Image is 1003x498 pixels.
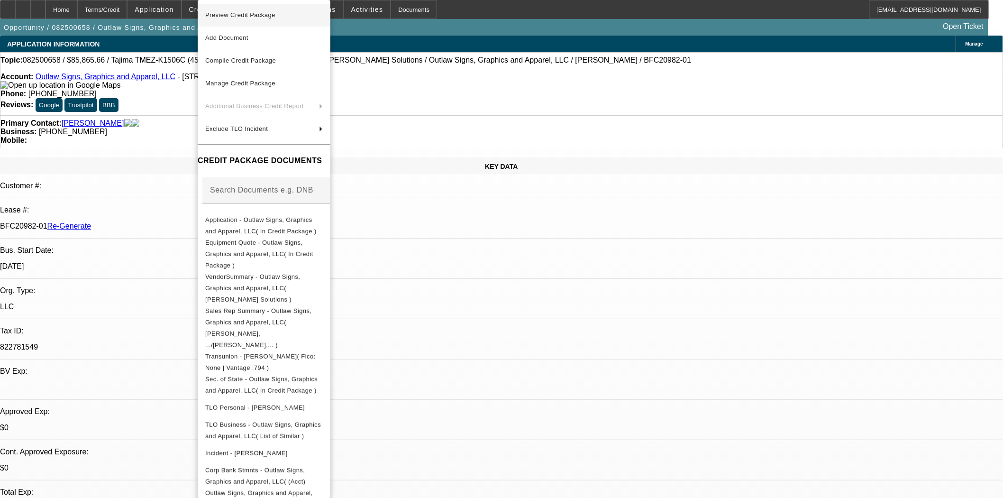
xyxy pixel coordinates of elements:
button: Equipment Quote - Outlaw Signs, Graphics and Apparel, LLC( In Credit Package ) [198,237,330,271]
mat-label: Search Documents e.g. DNB [210,186,313,194]
span: Compile Credit Package [205,57,276,64]
span: Sec. of State - Outlaw Signs, Graphics and Apparel, LLC( In Credit Package ) [205,376,318,394]
button: VendorSummary - Outlaw Signs, Graphics and Apparel, LLC( Hirsch Solutions ) [198,271,330,305]
h4: CREDIT PACKAGE DOCUMENTS [198,155,330,166]
span: VendorSummary - Outlaw Signs, Graphics and Apparel, LLC( [PERSON_NAME] Solutions ) [205,273,300,303]
button: TLO Personal - Heuton, Jason [198,397,330,419]
button: Sec. of State - Outlaw Signs, Graphics and Apparel, LLC( In Credit Package ) [198,374,330,397]
span: Sales Rep Summary - Outlaw Signs, Graphics and Apparel, LLC( [PERSON_NAME], .../[PERSON_NAME],... ) [205,307,311,349]
span: TLO Personal - [PERSON_NAME] [205,404,305,411]
span: Incident - [PERSON_NAME] [205,450,288,457]
span: TLO Business - Outlaw Signs, Graphics and Apparel, LLC( List of Similar ) [205,421,321,440]
button: Transunion - Heuton, Jason( Fico: None | Vantage :794 ) [198,351,330,374]
button: TLO Business - Outlaw Signs, Graphics and Apparel, LLC( List of Similar ) [198,419,330,442]
button: Incident - Heuton, Jason [198,442,330,465]
span: Manage Credit Package [205,80,275,87]
span: Add Document [205,34,248,41]
span: Equipment Quote - Outlaw Signs, Graphics and Apparel, LLC( In Credit Package ) [205,239,313,269]
span: Application - Outlaw Signs, Graphics and Apparel, LLC( In Credit Package ) [205,216,317,235]
button: Application - Outlaw Signs, Graphics and Apparel, LLC( In Credit Package ) [198,214,330,237]
span: Exclude TLO Incident [205,125,268,132]
span: Transunion - [PERSON_NAME]( Fico: None | Vantage :794 ) [205,353,316,371]
button: Sales Rep Summary - Outlaw Signs, Graphics and Apparel, LLC( Wesolowski, .../Wesolowski,... ) [198,305,330,351]
span: Preview Credit Package [205,11,275,18]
